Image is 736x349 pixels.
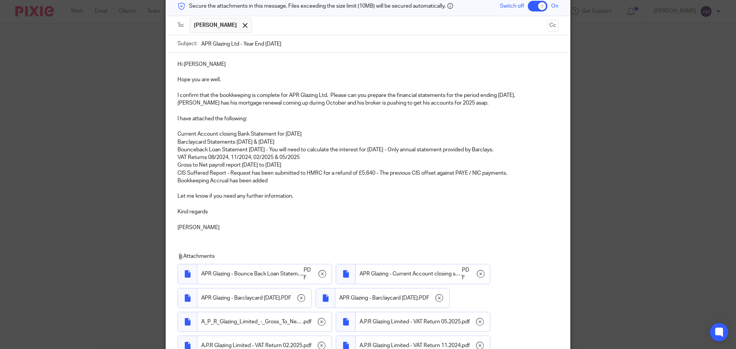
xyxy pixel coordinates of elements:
span: APR Glazing - Barclaycard [DATE] [201,294,280,302]
span: PDF [281,294,291,302]
p: I have attached the following: [177,115,559,123]
span: A.P.R Glazing Limited - VAT Return 05.2025 [360,318,461,326]
p: Attachments [177,252,548,260]
label: Subject: [177,40,197,48]
p: [PERSON_NAME] [177,224,559,231]
p: Barclaycard Statements [DATE] & [DATE] [177,138,559,146]
p: Current Account closing Bank Statement for [DATE] [177,130,559,138]
label: To: [177,21,186,29]
p: I confirm that the bookkeeping is complete for APR Glazing Ltd. Please can you prepare the financ... [177,92,559,107]
p: VAT Returns 08/2024, 11/2024, 02/2025 & 05/2025 [177,154,559,161]
span: APR Glazing - Current Account closing statement [DATE] [360,270,461,278]
div: . [197,312,332,331]
span: pdf [462,318,470,326]
p: Hi [PERSON_NAME] [177,61,559,68]
p: Bounceback Loan Statement [DATE] - You will need to calculate the interest for [DATE] - Only annu... [177,146,559,154]
div: . [197,288,311,308]
div: . [356,312,490,331]
div: . [197,264,332,284]
p: Let me know if you need any further information. [177,192,559,200]
button: Cc [547,20,559,31]
span: PDF [462,266,471,282]
span: A_P_R_Glazing_Limited_-_Gross_To_Net [DATE] to [DATE] [201,318,302,326]
span: PDF [304,266,313,282]
p: Bookkeeping Accrual has been added [177,177,559,185]
p: Hope you are well. [177,76,559,84]
span: [PERSON_NAME] [194,21,237,29]
div: . [356,264,490,284]
span: Secure the attachments in this message. Files exceeding the size limit (10MB) will be secured aut... [189,2,445,10]
span: pdf [304,318,312,326]
p: Gross to Net payroll report [DATE] to [DATE] [177,161,559,169]
div: . [335,288,449,308]
span: APR Glazing - Bounce Back Loan Statement [DATE] [201,270,302,278]
span: On [551,2,559,10]
span: Switch off [500,2,524,10]
span: PDF [419,294,429,302]
p: Kind regards [177,208,559,216]
p: CIS Suffered Report - Request has been submitted to HMRC for a refund of £5,640 - The previous CI... [177,169,559,177]
span: APR Glazing - Barclaycard [DATE] [339,294,418,302]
